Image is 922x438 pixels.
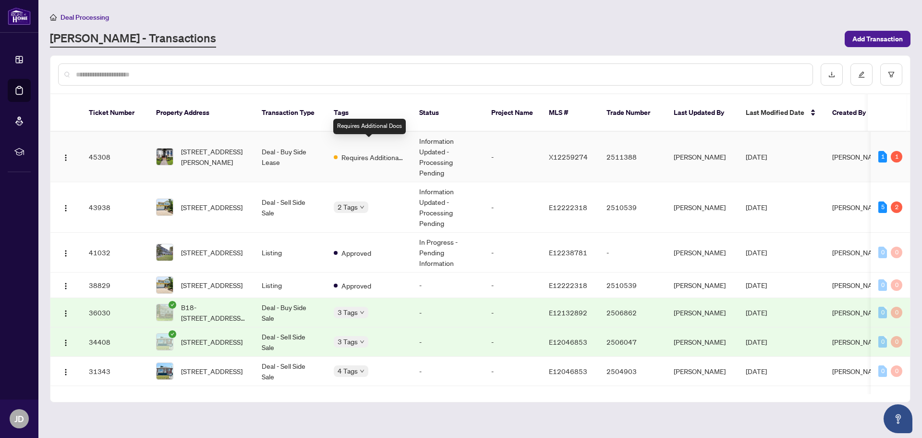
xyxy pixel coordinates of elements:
div: 0 [878,336,887,348]
td: 2506047 [599,327,666,357]
img: Logo [62,250,70,257]
td: Listing [254,233,326,273]
img: logo [8,7,31,25]
td: 2504903 [599,357,666,386]
div: Requires Additional Docs [333,119,406,134]
td: 43938 [81,182,148,233]
div: 1 [891,151,902,163]
th: Property Address [148,94,254,132]
div: 0 [878,247,887,258]
button: Logo [58,200,73,215]
span: [STREET_ADDRESS] [181,202,243,213]
button: Logo [58,277,73,293]
td: 2510539 [599,273,666,298]
span: E12222318 [549,203,587,212]
td: 31343 [81,357,148,386]
td: 38829 [81,273,148,298]
span: E12046853 [549,367,587,375]
span: E12046853 [549,338,587,346]
span: [DATE] [746,338,767,346]
span: home [50,14,57,21]
th: Created By [825,94,882,132]
a: [PERSON_NAME] - Transactions [50,30,216,48]
th: Status [412,94,484,132]
img: thumbnail-img [157,363,173,379]
span: Approved [341,280,371,291]
td: Deal - Sell Side Sale [254,182,326,233]
span: [DATE] [746,308,767,317]
img: thumbnail-img [157,277,173,293]
button: filter [880,63,902,86]
span: JD [14,412,24,425]
span: Deal Processing [61,13,109,22]
td: [PERSON_NAME] [666,273,738,298]
td: 41032 [81,233,148,273]
button: Add Transaction [845,31,910,47]
td: 45308 [81,132,148,182]
span: E12238781 [549,248,587,257]
span: Last Modified Date [746,107,804,118]
td: 36030 [81,298,148,327]
span: B18-[STREET_ADDRESS][PERSON_NAME] [181,302,246,323]
img: Logo [62,339,70,347]
span: [PERSON_NAME] [832,367,884,375]
button: Logo [58,149,73,164]
span: 2 Tags [338,201,358,213]
img: thumbnail-img [157,334,173,350]
span: down [360,339,364,344]
span: [DATE] [746,367,767,375]
td: [PERSON_NAME] [666,132,738,182]
button: edit [850,63,873,86]
img: thumbnail-img [157,244,173,261]
span: [PERSON_NAME] [832,338,884,346]
td: - [484,327,541,357]
th: Ticket Number [81,94,148,132]
td: Deal - Sell Side Sale [254,357,326,386]
th: Transaction Type [254,94,326,132]
img: Logo [62,310,70,317]
span: Approved [341,248,371,258]
span: [STREET_ADDRESS] [181,280,243,290]
td: - [412,357,484,386]
div: 5 [878,201,887,213]
th: Project Name [484,94,541,132]
span: [PERSON_NAME] [832,308,884,317]
span: [DATE] [746,281,767,289]
span: E12222318 [549,281,587,289]
div: 0 [878,279,887,291]
span: 3 Tags [338,307,358,318]
img: Logo [62,154,70,162]
div: 2 [891,201,902,213]
td: - [484,357,541,386]
td: Deal - Buy Side Lease [254,132,326,182]
th: Tags [326,94,412,132]
td: 2506862 [599,298,666,327]
td: 34408 [81,327,148,357]
th: MLS # [541,94,599,132]
td: - [599,233,666,273]
span: [STREET_ADDRESS][PERSON_NAME] [181,146,246,167]
td: 2511388 [599,132,666,182]
span: [DATE] [746,152,767,161]
td: Deal - Sell Side Sale [254,327,326,357]
div: 0 [891,247,902,258]
button: Open asap [884,404,912,433]
div: 1 [878,151,887,163]
span: 3 Tags [338,336,358,347]
span: X12259274 [549,152,588,161]
td: - [412,298,484,327]
td: - [484,132,541,182]
span: download [828,71,835,78]
td: - [484,298,541,327]
img: Logo [62,368,70,376]
td: [PERSON_NAME] [666,182,738,233]
button: Logo [58,363,73,379]
span: [PERSON_NAME] [832,203,884,212]
td: - [484,233,541,273]
button: Logo [58,334,73,350]
td: [PERSON_NAME] [666,357,738,386]
td: In Progress - Pending Information [412,233,484,273]
td: - [412,273,484,298]
span: [STREET_ADDRESS] [181,337,243,347]
div: 0 [891,307,902,318]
